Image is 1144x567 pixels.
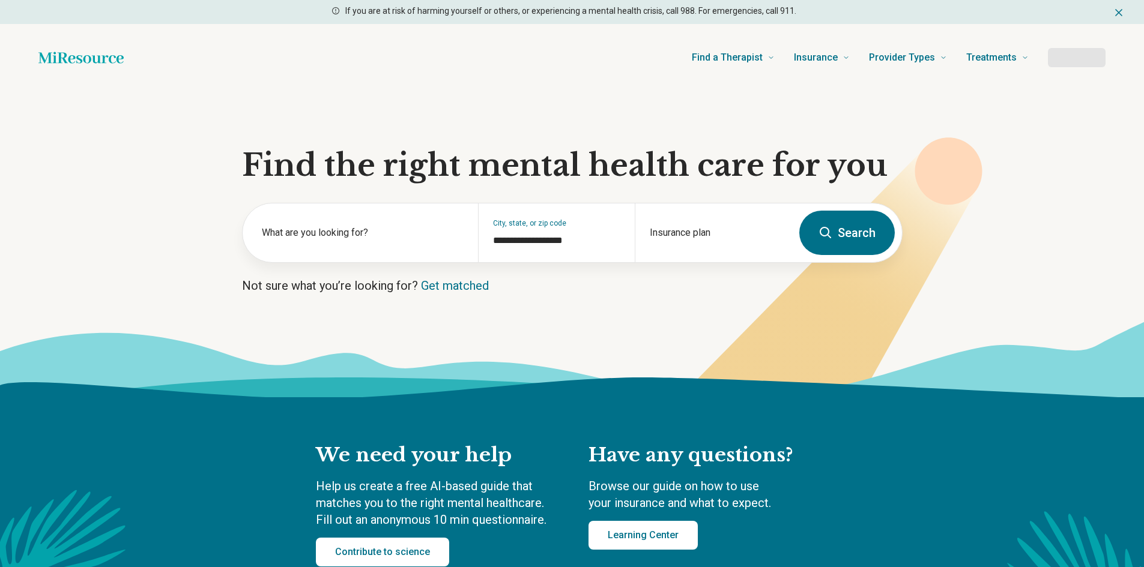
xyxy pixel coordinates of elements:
[242,148,903,184] h1: Find the right mental health care for you
[794,49,838,66] span: Insurance
[966,34,1029,82] a: Treatments
[38,46,124,70] a: Home page
[692,34,775,82] a: Find a Therapist
[869,34,947,82] a: Provider Types
[589,521,698,550] a: Learning Center
[1113,5,1125,19] button: Dismiss
[589,478,829,511] p: Browse our guide on how to use your insurance and what to expect.
[589,443,829,468] h2: Have any questions?
[316,443,564,468] h2: We need your help
[316,538,449,566] a: Contribute to science
[692,49,763,66] span: Find a Therapist
[421,278,489,293] a: Get matched
[799,211,895,255] button: Search
[794,34,850,82] a: Insurance
[316,478,564,528] p: Help us create a free AI-based guide that matches you to the right mental healthcare. Fill out an...
[869,49,935,66] span: Provider Types
[966,49,1017,66] span: Treatments
[262,226,464,240] label: What are you looking for?
[242,277,903,294] p: Not sure what you’re looking for?
[345,5,796,17] p: If you are at risk of harming yourself or others, or experiencing a mental health crisis, call 98...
